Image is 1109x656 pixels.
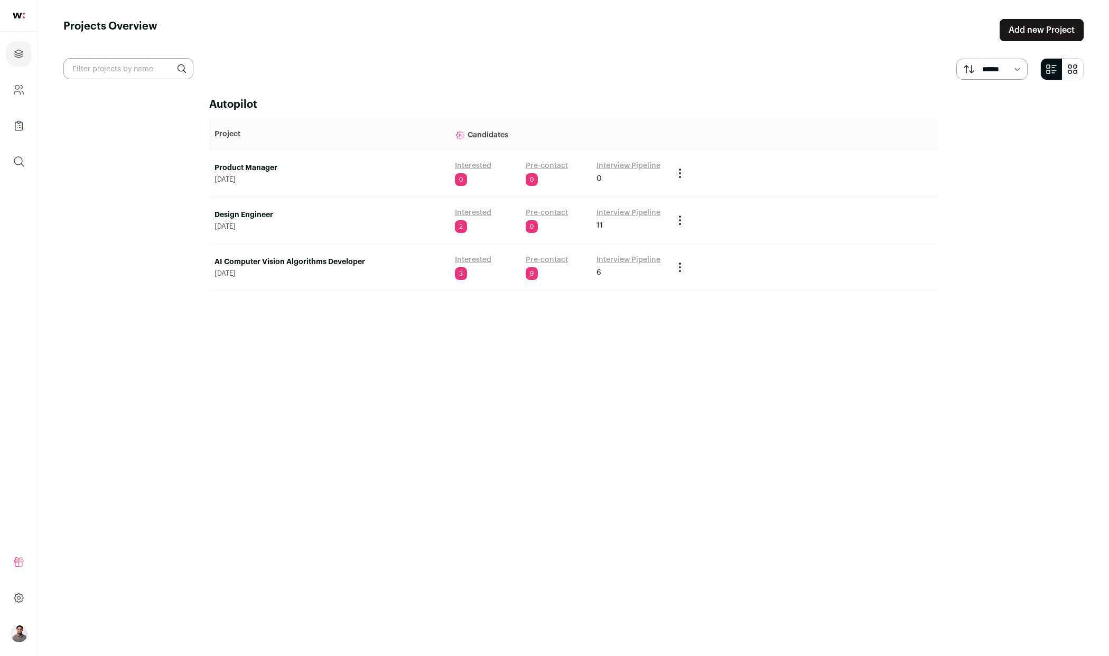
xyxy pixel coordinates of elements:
a: Projects [6,41,31,67]
span: 0 [597,173,602,184]
input: Filter projects by name [63,58,193,79]
span: 3 [455,267,467,280]
a: Pre-contact [526,255,568,265]
button: Project Actions [674,214,686,227]
a: Add new Project [1000,19,1084,41]
h1: Projects Overview [63,19,157,41]
span: 9 [526,267,538,280]
span: [DATE] [215,222,444,231]
button: Project Actions [674,261,686,274]
button: Project Actions [674,167,686,180]
span: 6 [597,267,601,278]
img: wellfound-shorthand-0d5821cbd27db2630d0214b213865d53afaa358527fdda9d0ea32b1df1b89c2c.svg [13,13,25,18]
span: 0 [526,220,538,233]
p: Project [215,129,444,139]
a: Interview Pipeline [597,255,660,265]
a: Interested [455,255,491,265]
h2: Autopilot [209,97,938,112]
a: Pre-contact [526,161,568,171]
a: Company and ATS Settings [6,77,31,102]
button: Open dropdown [11,625,27,642]
span: 0 [455,173,467,186]
a: Product Manager [215,163,444,173]
p: Candidates [455,124,663,145]
a: Pre-contact [526,208,568,218]
a: Interview Pipeline [597,161,660,171]
a: Interview Pipeline [597,208,660,218]
a: Interested [455,208,491,218]
span: [DATE] [215,175,444,184]
a: AI Computer Vision Algorithms Developer [215,257,444,267]
span: 0 [526,173,538,186]
a: Interested [455,161,491,171]
span: 2 [455,220,467,233]
span: [DATE] [215,269,444,278]
a: Company Lists [6,113,31,138]
img: 486088-medium_jpg [11,625,27,642]
a: Design Engineer [215,210,444,220]
span: 11 [597,220,603,231]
